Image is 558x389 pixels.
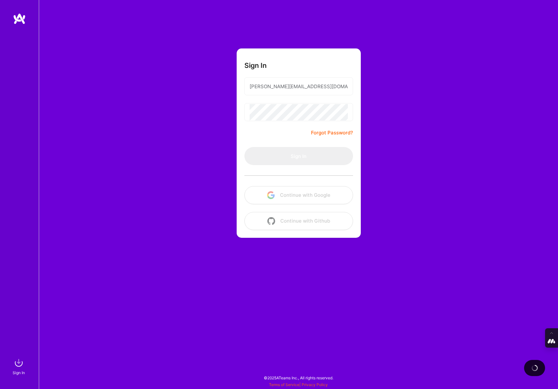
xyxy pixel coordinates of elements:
button: Sign In [244,147,353,165]
a: Privacy Policy [302,382,328,387]
a: Terms of Service [269,382,299,387]
img: icon [267,217,275,225]
h3: Sign In [244,61,267,69]
button: Continue with Google [244,186,353,204]
div: © 2025 ATeams Inc., All rights reserved. [39,370,558,386]
img: sign in [12,356,25,369]
a: sign inSign In [14,356,25,376]
img: loading [531,365,538,371]
input: Email... [250,78,348,95]
a: Forgot Password? [311,129,353,137]
img: logo [13,13,26,25]
img: icon [267,191,275,199]
span: | [269,382,328,387]
button: Continue with Github [244,212,353,230]
div: Sign In [13,369,25,376]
